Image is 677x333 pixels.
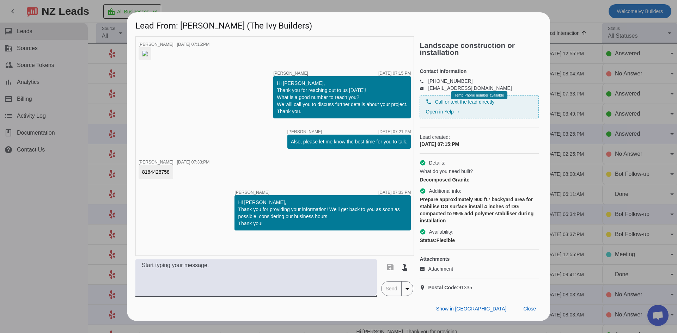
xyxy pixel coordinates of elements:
[420,86,428,90] mat-icon: email
[428,85,512,91] a: [EMAIL_ADDRESS][DOMAIN_NAME]
[234,190,269,195] span: [PERSON_NAME]
[426,99,432,105] mat-icon: phone
[378,190,411,195] div: [DATE] 07:33:PM
[273,71,308,75] span: [PERSON_NAME]
[420,255,539,263] h4: Attachments
[420,196,539,224] div: Prepare approximately 900 ft.² backyard area for stabilise DG surface install 4 inches of DG comp...
[429,187,461,195] span: Additional info:
[420,160,426,166] mat-icon: check_circle
[142,168,170,175] div: 8184428758
[436,306,506,312] span: Show in [GEOGRAPHIC_DATA]
[429,159,445,166] span: Details:
[428,265,453,272] span: Attachment
[400,263,409,271] mat-icon: touch_app
[523,306,536,312] span: Close
[420,266,428,272] mat-icon: image
[455,93,504,97] span: Temp Phone number available
[420,141,539,148] div: [DATE] 07:15:PM
[420,229,426,235] mat-icon: check_circle
[142,51,148,56] img: zRKBugVv4iHHFzqWSdsO3Q
[428,285,458,290] strong: Postal Code:
[428,284,472,291] span: 91335
[420,68,539,75] h4: Contact information
[420,176,539,183] div: Decomposed Granite
[287,130,322,134] span: [PERSON_NAME]
[277,80,407,115] div: Hi [PERSON_NAME], Thank you for reaching out to us [DATE]! What is a good number to reach you? We...
[429,228,453,235] span: Availability:
[518,303,542,315] button: Close
[139,160,173,165] span: [PERSON_NAME]
[431,303,512,315] button: Show in [GEOGRAPHIC_DATA]
[428,78,472,84] a: [PHONE_NUMBER]
[420,265,539,272] a: Attachment
[291,138,408,145] div: Also, please let me know the best time for you to talk.​
[420,285,428,290] mat-icon: location_on
[139,42,173,47] span: [PERSON_NAME]
[378,130,411,134] div: [DATE] 07:21:PM
[420,237,539,244] div: Flexible
[426,109,460,115] a: Open in Yelp →
[420,134,539,141] span: Lead created:
[127,12,550,36] h1: Lead From: [PERSON_NAME] (The Ivy Builders)
[238,199,407,227] div: Hi [PERSON_NAME], Thank you for providing your information! We'll get back to you as soon as poss...
[420,42,542,56] h2: Landscape construction or installation
[403,285,411,293] mat-icon: arrow_drop_down
[420,188,426,194] mat-icon: check_circle
[420,238,436,243] strong: Status:
[378,71,411,75] div: [DATE] 07:15:PM
[420,79,428,83] mat-icon: phone
[435,98,494,105] span: Call or text the lead directly
[177,42,209,47] div: [DATE] 07:15:PM
[177,160,209,164] div: [DATE] 07:33:PM
[420,168,473,175] span: What do you need built?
